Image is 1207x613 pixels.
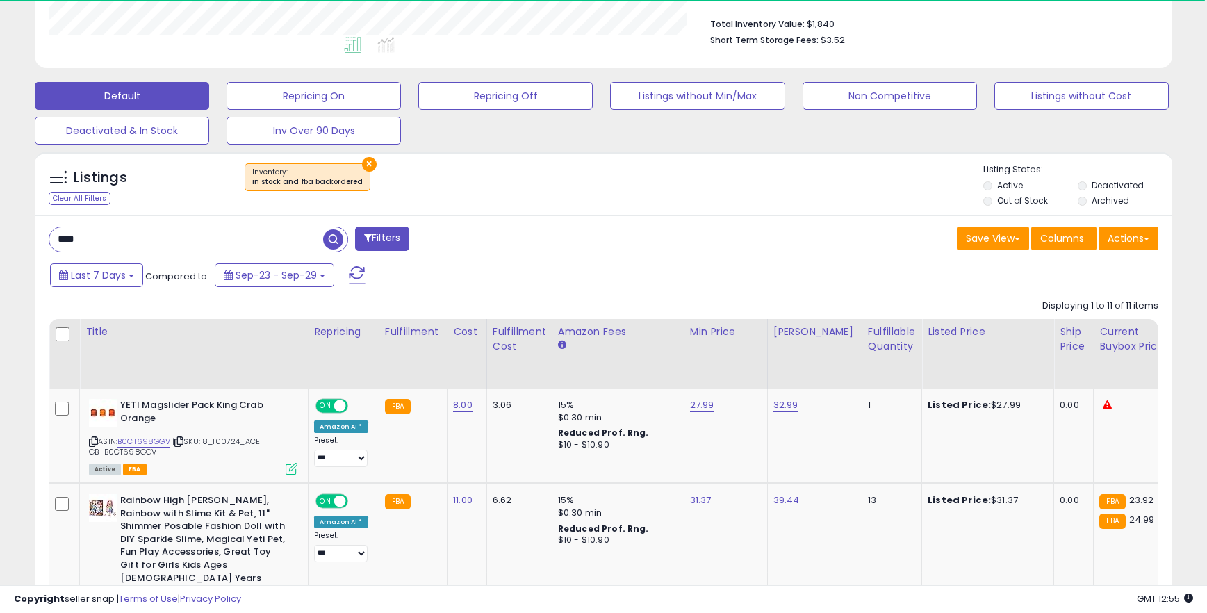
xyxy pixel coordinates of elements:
a: 27.99 [690,398,714,412]
button: Deactivated & In Stock [35,117,209,145]
div: Displaying 1 to 11 of 11 items [1042,300,1158,313]
button: Last 7 Days [50,263,143,287]
span: Compared to: [145,270,209,283]
b: Reduced Prof. Rng. [558,523,649,534]
small: FBA [1099,494,1125,509]
label: Archived [1092,195,1129,206]
label: Deactivated [1092,179,1144,191]
button: Sep-23 - Sep-29 [215,263,334,287]
span: Columns [1040,231,1084,245]
label: Active [997,179,1023,191]
a: 32.99 [773,398,798,412]
span: Last 7 Days [71,268,126,282]
button: × [362,157,377,172]
button: Listings without Min/Max [610,82,785,110]
button: Inv Over 90 Days [227,117,401,145]
button: Actions [1099,227,1158,250]
div: $31.37 [928,494,1043,507]
div: $27.99 [928,399,1043,411]
li: $1,840 [710,15,1148,31]
div: Repricing [314,325,373,339]
div: Title [85,325,302,339]
div: Fulfillable Quantity [868,325,916,354]
b: Listed Price: [928,398,991,411]
small: Amazon Fees. [558,339,566,352]
div: in stock and fba backordered [252,177,363,187]
small: FBA [385,399,411,414]
div: 0.00 [1060,494,1083,507]
a: 11.00 [453,493,473,507]
div: 15% [558,494,673,507]
span: ON [317,400,334,412]
span: ON [317,496,334,507]
a: B0CT698GGV [117,436,170,448]
div: Current Buybox Price [1099,325,1171,354]
b: Reduced Prof. Rng. [558,427,649,439]
div: Listed Price [928,325,1048,339]
div: 0.00 [1060,399,1083,411]
span: FBA [123,464,147,475]
img: 31QpUOWm4SL._SL40_.jpg [89,399,117,427]
span: OFF [346,496,368,507]
div: [PERSON_NAME] [773,325,856,339]
div: 13 [868,494,911,507]
div: Min Price [690,325,762,339]
button: Repricing On [227,82,401,110]
span: Inventory : [252,167,363,188]
b: Listed Price: [928,493,991,507]
div: ASIN: [89,399,297,473]
div: Cost [453,325,481,339]
button: Filters [355,227,409,251]
a: 8.00 [453,398,473,412]
div: 6.62 [493,494,541,507]
small: FBA [1099,514,1125,529]
div: $0.30 min [558,411,673,424]
div: Preset: [314,436,368,467]
span: 24.99 [1129,513,1155,526]
small: FBA [385,494,411,509]
button: Default [35,82,209,110]
b: YETI Magslider Pack King Crab Orange [120,399,289,428]
b: Total Inventory Value: [710,18,805,30]
div: Fulfillment [385,325,441,339]
span: OFF [346,400,368,412]
div: Amazon AI * [314,516,368,528]
div: Amazon Fees [558,325,678,339]
span: All listings currently available for purchase on Amazon [89,464,121,475]
a: Privacy Policy [180,592,241,605]
div: seller snap | | [14,593,241,606]
span: $3.52 [821,33,845,47]
div: $10 - $10.90 [558,534,673,546]
span: Sep-23 - Sep-29 [236,268,317,282]
button: Save View [957,227,1029,250]
div: 15% [558,399,673,411]
div: Amazon AI * [314,420,368,433]
img: 51WVi6TpSiL._SL40_.jpg [89,494,117,522]
b: Rainbow High [PERSON_NAME], Rainbow with Slime Kit & Pet, 11" Shimmer Posable Fashion Doll with D... [120,494,289,588]
label: Out of Stock [997,195,1048,206]
a: Terms of Use [119,592,178,605]
div: Clear All Filters [49,192,110,205]
span: | SKU: 8_100724_ACE GB_B0CT698GGV_ [89,436,260,457]
button: Columns [1031,227,1097,250]
div: 3.06 [493,399,541,411]
button: Non Competitive [803,82,977,110]
span: 23.92 [1129,493,1154,507]
h5: Listings [74,168,127,188]
a: 31.37 [690,493,712,507]
div: $0.30 min [558,507,673,519]
div: Fulfillment Cost [493,325,546,354]
button: Repricing Off [418,82,593,110]
button: Listings without Cost [994,82,1169,110]
div: Ship Price [1060,325,1087,354]
div: 1 [868,399,911,411]
div: $10 - $10.90 [558,439,673,451]
a: 39.44 [773,493,800,507]
strong: Copyright [14,592,65,605]
span: 2025-10-7 12:55 GMT [1137,592,1193,605]
b: Short Term Storage Fees: [710,34,819,46]
div: Preset: [314,531,368,562]
p: Listing States: [983,163,1172,177]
